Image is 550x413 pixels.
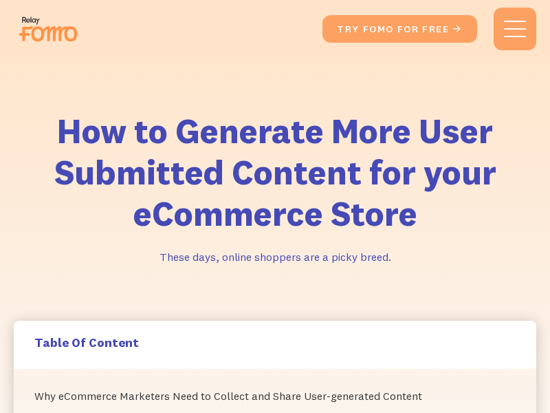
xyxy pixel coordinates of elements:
p: These days, online shoppers are a picky breed. [159,248,391,266]
span:  [452,23,463,35]
a: Why eCommerce Marketers Need to Collect and Share User-generated Content [34,383,516,410]
h5: Table Of Content [34,335,516,350]
a: try fomo for free [322,15,477,43]
div: menu [494,8,536,50]
h1: How to Generate More User Submitted Content for your eCommerce Store [14,110,536,234]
